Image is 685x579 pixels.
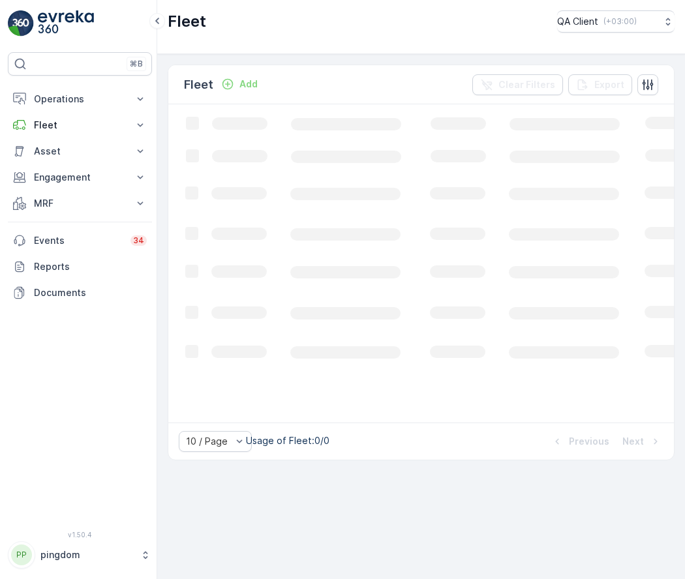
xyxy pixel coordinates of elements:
[498,78,555,91] p: Clear Filters
[34,171,126,184] p: Engagement
[34,145,126,158] p: Asset
[8,112,152,138] button: Fleet
[34,286,147,299] p: Documents
[130,59,143,69] p: ⌘B
[8,254,152,280] a: Reports
[11,544,32,565] div: PP
[34,119,126,132] p: Fleet
[557,10,675,33] button: QA Client(+03:00)
[594,78,624,91] p: Export
[34,93,126,106] p: Operations
[8,531,152,539] span: v 1.50.4
[239,78,258,91] p: Add
[216,76,263,92] button: Add
[34,234,123,247] p: Events
[472,74,563,95] button: Clear Filters
[246,434,329,447] p: Usage of Fleet : 0/0
[8,190,152,216] button: MRF
[40,548,134,561] p: pingdom
[168,11,206,32] p: Fleet
[549,434,611,449] button: Previous
[184,76,213,94] p: Fleet
[8,280,152,306] a: Documents
[133,235,144,246] p: 34
[8,86,152,112] button: Operations
[34,260,147,273] p: Reports
[8,138,152,164] button: Asset
[8,541,152,569] button: PPpingdom
[34,197,126,210] p: MRF
[8,164,152,190] button: Engagement
[38,10,94,37] img: logo_light-DOdMpM7g.png
[622,435,644,448] p: Next
[603,16,637,27] p: ( +03:00 )
[8,10,34,37] img: logo
[569,435,609,448] p: Previous
[568,74,632,95] button: Export
[621,434,663,449] button: Next
[557,15,598,28] p: QA Client
[8,228,152,254] a: Events34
